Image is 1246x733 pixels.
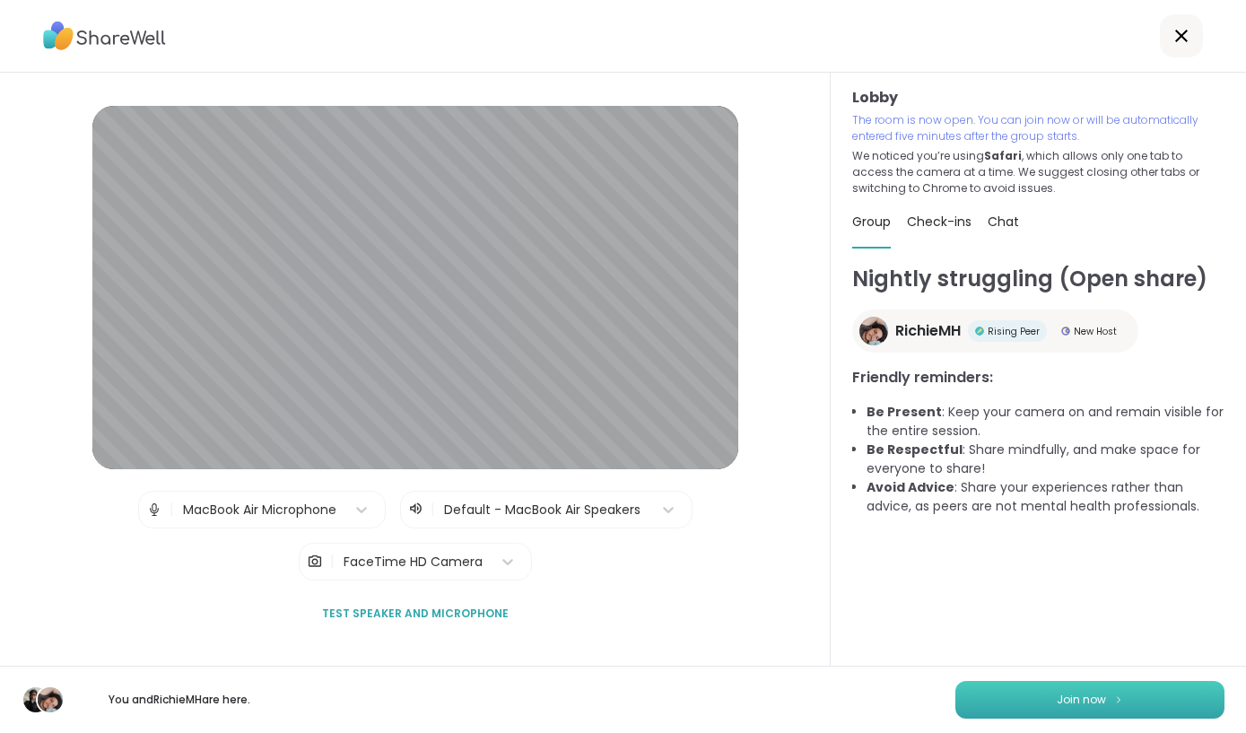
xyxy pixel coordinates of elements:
[307,544,323,580] img: Camera
[852,112,1224,144] p: The room is now open. You can join now or will be automatically entered five minutes after the gr...
[322,606,509,622] span: Test speaker and microphone
[852,87,1224,109] h3: Lobby
[867,478,1224,516] li: : Share your experiences rather than advice, as peers are not mental health professionals.
[330,544,335,580] span: |
[867,478,954,496] b: Avoid Advice
[43,15,166,57] img: ShareWell Logo
[852,263,1224,295] h1: Nightly struggling (Open share)
[1074,325,1117,338] span: New Host
[1061,327,1070,336] img: New Host
[867,441,963,458] b: Be Respectful
[975,327,984,336] img: Rising Peer
[859,317,888,345] img: RichieMH
[852,213,891,231] span: Group
[867,403,1224,441] li: : Keep your camera on and remain visible for the entire session.
[852,310,1138,353] a: RichieMHRichieMHRising PeerRising PeerNew HostNew Host
[1113,694,1124,704] img: ShareWell Logomark
[852,148,1224,196] p: We noticed you’re using , which allows only one tab to access the camera at a time. We suggest cl...
[79,692,280,708] p: You and RichieMH are here.
[344,553,483,572] div: FaceTime HD Camera
[183,501,336,519] div: MacBook Air Microphone
[984,148,1022,163] b: Safari
[1057,692,1106,708] span: Join now
[907,213,972,231] span: Check-ins
[867,441,1224,478] li: : Share mindfully, and make space for everyone to share!
[315,595,516,633] button: Test speaker and microphone
[895,320,961,342] span: RichieMH
[38,687,63,712] img: RichieMH
[23,687,48,712] img: CsynAKAcynthia
[852,367,1224,388] h3: Friendly reminders:
[867,403,942,421] b: Be Present
[988,325,1040,338] span: Rising Peer
[146,492,162,528] img: Microphone
[955,681,1224,719] button: Join now
[431,499,435,520] span: |
[988,213,1019,231] span: Chat
[170,492,174,528] span: |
